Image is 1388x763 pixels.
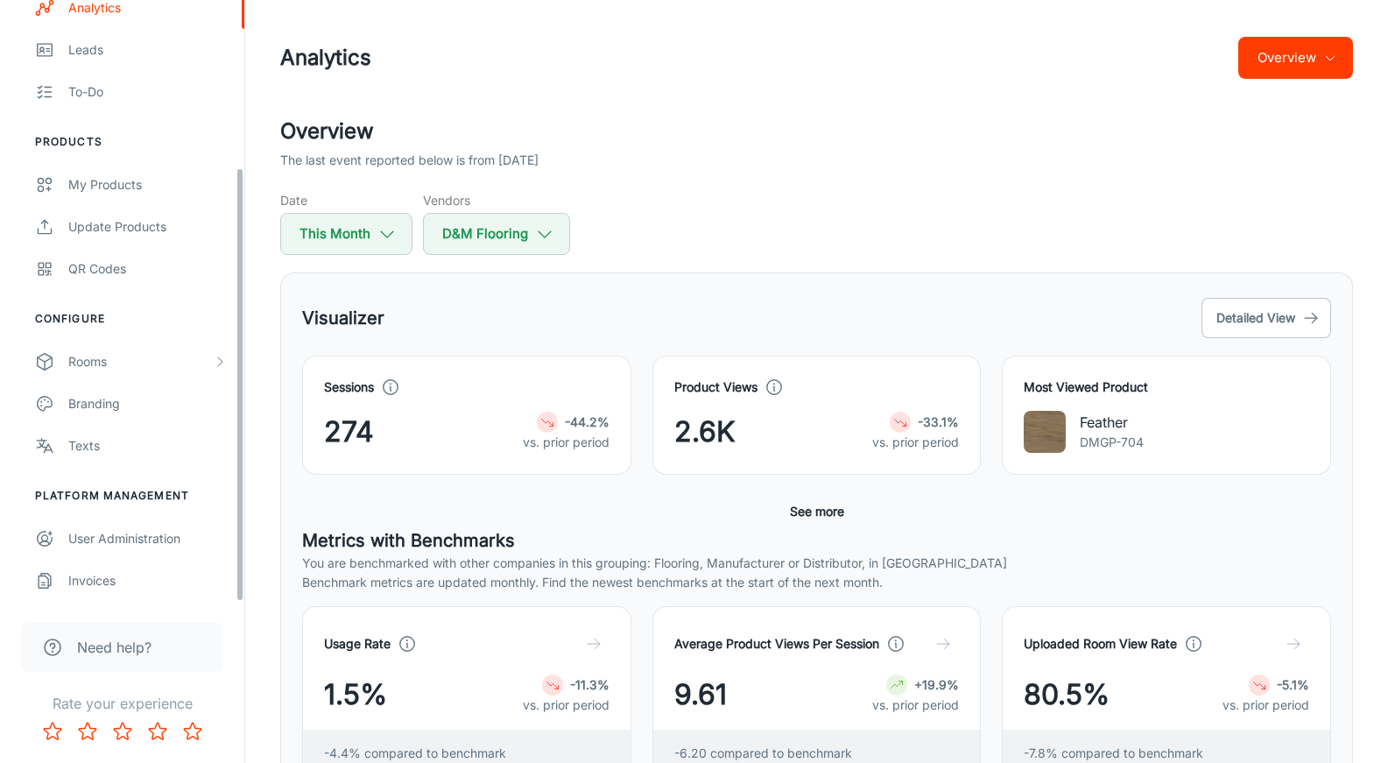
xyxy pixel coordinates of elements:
[523,696,609,715] p: vs. prior period
[14,693,230,714] p: Rate your experience
[140,714,175,749] button: Rate 4 star
[280,191,412,209] h5: Date
[423,213,570,255] button: D&M Flooring
[674,674,727,716] span: 9.61
[523,433,609,452] p: vs. prior period
[918,414,959,429] strong: -33.1%
[674,634,879,653] h4: Average Product Views Per Session
[324,378,374,397] h4: Sessions
[280,151,539,170] p: The last event reported below is from [DATE]
[872,696,959,715] p: vs. prior period
[324,744,506,763] span: -4.4% compared to benchmark
[674,744,852,763] span: -6.20 compared to benchmark
[1024,674,1110,716] span: 80.5%
[783,496,851,527] button: See more
[872,433,959,452] p: vs. prior period
[1024,744,1203,763] span: -7.8% compared to benchmark
[324,674,387,716] span: 1.5%
[423,191,570,209] h5: Vendors
[1080,433,1144,452] p: DMGP-704
[1238,37,1353,79] button: Overview
[280,42,371,74] h1: Analytics
[175,714,210,749] button: Rate 5 star
[35,714,70,749] button: Rate 1 star
[302,554,1331,573] p: You are benchmarked with other companies in this grouping: Flooring, Manufacturer or Distributor,...
[324,411,374,453] span: 274
[70,714,105,749] button: Rate 2 star
[280,213,412,255] button: This Month
[302,527,1331,554] h5: Metrics with Benchmarks
[302,305,384,331] h5: Visualizer
[1201,298,1331,338] button: Detailed View
[914,677,959,692] strong: +19.9%
[302,573,1331,592] p: Benchmark metrics are updated monthly. Find the newest benchmarks at the start of the next month.
[1024,411,1066,453] img: Feather
[674,411,736,453] span: 2.6K
[565,414,609,429] strong: -44.2%
[1222,696,1309,715] p: vs. prior period
[324,634,391,653] h4: Usage Rate
[1024,634,1177,653] h4: Uploaded Room View Rate
[280,116,1353,147] h2: Overview
[1024,378,1309,397] h4: Most Viewed Product
[105,714,140,749] button: Rate 3 star
[674,378,757,397] h4: Product Views
[1277,677,1309,692] strong: -5.1%
[570,677,609,692] strong: -11.3%
[1080,412,1144,433] p: Feather
[77,637,151,658] span: Need help?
